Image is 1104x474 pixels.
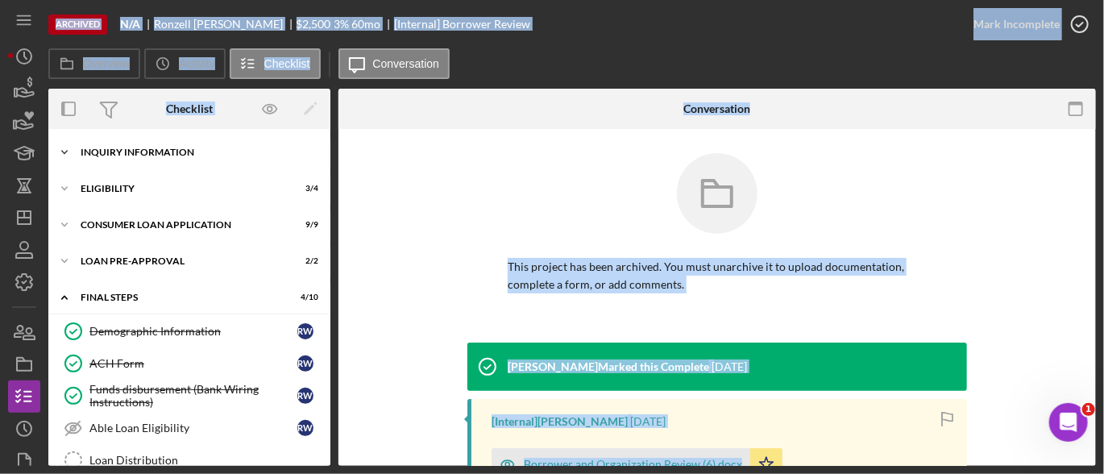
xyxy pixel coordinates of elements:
[297,388,313,404] div: R W
[524,458,742,471] div: Borrower and Organization Review (6).docx
[264,57,310,70] label: Checklist
[81,184,278,193] div: Eligibility
[81,220,278,230] div: Consumer Loan Application
[89,454,322,467] div: Loan Distribution
[56,315,322,347] a: Demographic InformationRW
[297,355,313,372] div: R W
[297,420,313,436] div: R W
[351,18,380,31] div: 60 mo
[56,380,322,412] a: Funds disbursement (Bank Wiring Instructions)RW
[179,57,214,70] label: Activity
[89,325,297,338] div: Demographic Information
[973,8,1060,40] div: Mark Incomplete
[144,48,225,79] button: Activity
[630,415,666,428] time: 2025-02-17 18:25
[289,256,318,266] div: 2 / 2
[297,323,313,339] div: R W
[56,412,322,444] a: Able Loan EligibilityRW
[394,18,530,31] div: [Internal] Borrower Review
[166,102,213,115] div: Checklist
[289,220,318,230] div: 9 / 9
[297,17,331,31] span: $2,500
[154,18,297,31] div: Ronzell [PERSON_NAME]
[1082,403,1095,416] span: 1
[81,256,278,266] div: Loan Pre-Approval
[683,102,750,115] div: Conversation
[373,57,440,70] label: Conversation
[712,360,747,373] time: 2025-02-17 18:25
[508,360,709,373] div: [PERSON_NAME] Marked this Complete
[48,15,107,35] div: Archived
[230,48,321,79] button: Checklist
[89,422,297,434] div: Able Loan Eligibility
[81,293,278,302] div: FINAL STEPS
[81,148,310,157] div: Inquiry Information
[56,347,322,380] a: ACH FormRW
[334,18,349,31] div: 3 %
[338,48,450,79] button: Conversation
[120,18,140,31] b: N/A
[1049,403,1088,442] iframe: Intercom live chat
[289,184,318,193] div: 3 / 4
[289,293,318,302] div: 4 / 10
[89,357,297,370] div: ACH Form
[508,258,927,294] p: This project has been archived. You must unarchive it to upload documentation, complete a form, o...
[957,8,1096,40] button: Mark Incomplete
[48,48,140,79] button: Overview
[83,57,130,70] label: Overview
[492,415,628,428] div: [Internal] [PERSON_NAME]
[89,383,297,409] div: Funds disbursement (Bank Wiring Instructions)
